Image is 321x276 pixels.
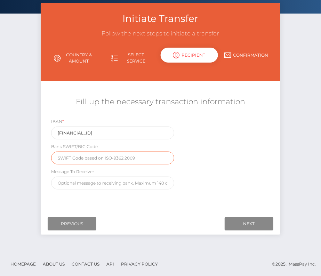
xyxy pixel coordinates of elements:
[69,259,102,269] a: Contact Us
[46,12,275,25] h3: Initiate Transfer
[225,217,273,230] input: Next
[161,48,218,63] div: Recipient
[51,144,98,150] label: Bank SWIFT/BIC Code
[46,97,275,107] h5: Fill up the necessary transaction information
[103,49,161,67] a: Select Service
[104,259,117,269] a: API
[46,49,103,67] a: Country & Amount
[8,259,39,269] a: Homepage
[51,119,64,125] label: IBAN
[118,259,161,269] a: Privacy Policy
[46,30,275,38] h3: Follow the next steps to initiate a transfer
[218,49,275,61] a: Confirmation
[51,152,175,164] input: SWIFT Code based on ISO-9362:2009
[48,217,96,230] input: Previous
[51,169,94,175] label: Message To Receiver
[51,127,175,139] input: IBAN - no spaces
[40,259,67,269] a: About Us
[51,177,175,189] input: Optional message to receiving bank. Maximum 140 characters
